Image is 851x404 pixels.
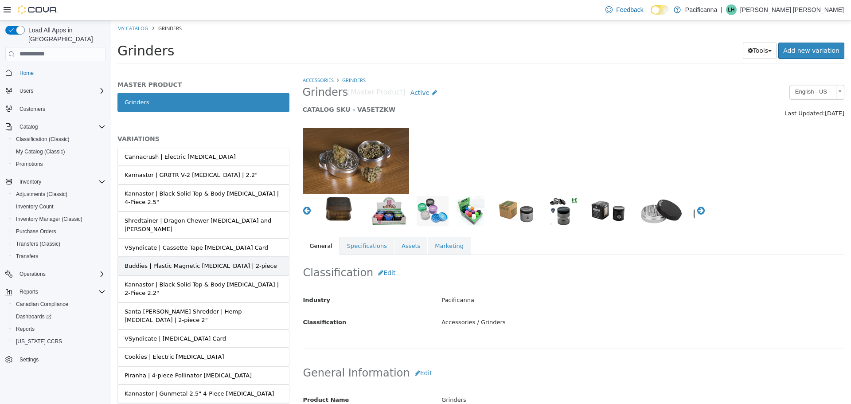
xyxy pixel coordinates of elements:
span: Settings [20,356,39,363]
div: Pacificanna [324,272,740,288]
a: Transfers [12,251,42,262]
span: Classification (Classic) [16,136,70,143]
a: Dashboards [9,310,109,323]
button: Inventory Count [9,200,109,213]
span: Inventory Count [12,201,105,212]
a: English - US [679,64,734,79]
span: Promotions [16,161,43,168]
span: Home [16,67,105,78]
span: Active [300,69,319,76]
div: Kannastor | Black Solid Top & Body [MEDICAL_DATA] | 4-Piece 2.5" [14,169,172,186]
span: Classification [192,298,236,305]
span: Catalog [16,122,105,132]
div: Kannastor | GR8TR V-2 [MEDICAL_DATA] | 2.2" [14,150,147,159]
button: Next [586,186,595,195]
span: Industry [192,276,220,283]
span: Grinders [7,23,63,38]
span: Canadian Compliance [12,299,105,310]
a: Assets [284,216,316,235]
nav: Complex example [5,63,105,389]
img: Cova [18,5,58,14]
h5: CATALOG SKU - VA5ETZKW [192,85,595,93]
img: 150 [192,107,298,174]
a: Promotions [12,159,47,169]
span: Reports [12,324,105,334]
div: Shredtainer | Dragon Chewer [MEDICAL_DATA] and [PERSON_NAME] [14,196,172,213]
button: Tools [632,22,666,39]
button: Operations [16,269,49,279]
p: Pacificanna [685,4,717,15]
span: Last Updated: [674,90,714,96]
a: Home [16,68,37,78]
a: Transfers (Classic) [12,239,64,249]
span: Canadian Compliance [16,301,68,308]
div: Kannastor | Black Solid Top & Body [MEDICAL_DATA] | 2-Piece 2.2" [14,260,172,277]
span: LH [728,4,734,15]
a: Adjustments (Classic) [12,189,71,200]
button: Reports [9,323,109,335]
button: Canadian Compliance [9,298,109,310]
button: Catalog [2,121,109,133]
button: Home [2,67,109,79]
a: My Catalog (Classic) [12,146,69,157]
span: Washington CCRS [12,336,105,347]
button: Transfers [9,250,109,263]
a: Specifications [229,216,283,235]
span: Operations [16,269,105,279]
h5: MASTER PRODUCT [7,60,179,68]
span: English - US [679,65,722,78]
div: VSyndicate | [MEDICAL_DATA] Card [14,314,115,323]
span: Purchase Orders [12,226,105,237]
div: VSyndicate | Cassette Tape [MEDICAL_DATA] Card [14,223,157,232]
span: Product Name [192,376,238,383]
div: Cookies | Electric [MEDICAL_DATA] [14,332,113,341]
span: Classification (Classic) [12,134,105,145]
a: Accessories [192,56,223,63]
a: Settings [16,354,42,365]
button: Catalog [16,122,41,132]
span: Dashboards [16,313,51,320]
span: Customers [16,103,105,114]
div: Buddies | Plastic Magnetic [MEDICAL_DATA] | 2-piece [14,241,166,250]
span: My Catalog (Classic) [12,146,105,157]
h2: General Information [192,345,734,361]
button: Adjustments (Classic) [9,188,109,200]
span: Grinders [192,65,238,79]
button: [US_STATE] CCRS [9,335,109,348]
span: [DATE] [714,90,734,96]
span: My Catalog (Classic) [16,148,65,155]
span: Users [20,87,33,94]
input: Dark Mode [651,5,669,15]
a: Feedback [602,1,647,19]
span: Inventory Manager (Classic) [16,216,82,223]
a: General [192,216,229,235]
button: My Catalog (Classic) [9,145,109,158]
span: Home [20,70,34,77]
a: My Catalog [7,4,37,11]
span: Grinders [47,4,71,11]
span: Settings [16,354,105,365]
span: Customers [20,106,45,113]
span: Promotions [12,159,105,169]
span: Inventory [20,178,41,185]
button: Customers [2,102,109,115]
a: Grinders [231,56,255,63]
div: Grinders [324,372,740,388]
a: Reports [12,324,38,334]
a: Purchase Orders [12,226,60,237]
button: Transfers (Classic) [9,238,109,250]
span: Feedback [616,5,643,14]
button: Reports [2,286,109,298]
a: Marketing [317,216,360,235]
button: Users [2,85,109,97]
div: Santa [PERSON_NAME] Shredder | Hemp [MEDICAL_DATA] | 2-piece 2" [14,287,172,304]
a: Add new variation [668,22,734,39]
small: [Master Product] [237,69,295,76]
button: Users [16,86,37,96]
button: Inventory [16,177,45,187]
h5: VARIATIONS [7,114,179,122]
span: Reports [16,286,105,297]
button: Settings [2,353,109,366]
a: Classification (Classic) [12,134,73,145]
